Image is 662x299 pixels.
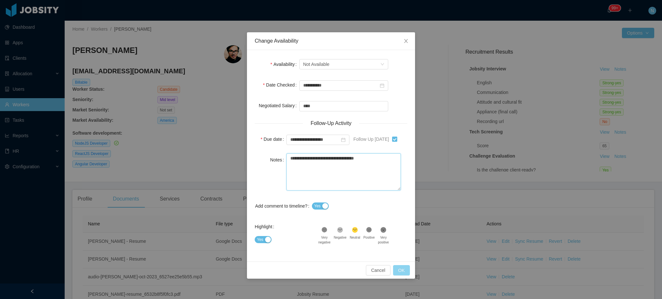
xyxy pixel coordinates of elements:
[318,235,331,245] div: Very negative
[303,119,359,127] span: Follow-Up Activity
[363,235,375,240] div: Positive
[255,224,277,229] label: Highlight
[403,38,409,44] i: icon: close
[255,236,272,243] button: Highlight
[259,103,299,108] label: Negotiated Salary
[366,265,390,275] button: Cancel
[341,138,346,142] i: icon: calendar
[353,137,389,142] span: Follow Up [DATE]
[261,137,286,142] label: Due date
[380,62,384,67] i: icon: down
[378,235,389,245] div: Very positive
[380,83,384,88] i: icon: calendar
[257,236,263,243] span: Yes
[255,37,407,45] div: Change Availability
[397,32,415,50] button: Close
[393,265,410,275] button: OK
[300,101,388,111] input: Negotiated Salary
[270,157,286,162] label: Notes
[314,203,321,209] span: Yes
[255,203,312,209] label: Add comment to timeline?
[263,82,299,88] label: Date Checked
[270,62,299,67] label: Availability
[303,59,329,69] div: Not Available
[286,153,401,191] textarea: Notes
[350,235,360,240] div: Neutral
[334,235,346,240] div: Negative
